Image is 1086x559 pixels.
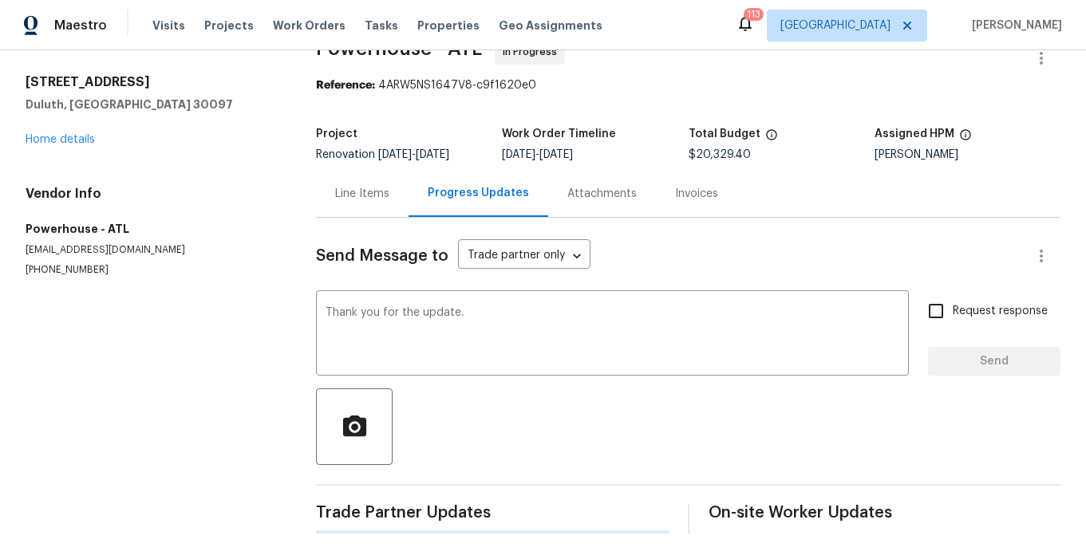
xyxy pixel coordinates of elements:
p: [PHONE_NUMBER] [26,263,278,277]
span: Work Orders [273,18,346,33]
span: Tasks [365,20,398,31]
span: Visits [152,18,185,33]
h5: Work Order Timeline [502,128,616,140]
span: Send Message to [316,248,448,264]
span: Request response [953,303,1048,320]
div: [PERSON_NAME] [875,149,1060,160]
span: Projects [204,18,254,33]
span: [DATE] [502,149,535,160]
h5: Assigned HPM [875,128,954,140]
div: 4ARW5NS1647V8-c9f1620e0 [316,77,1060,93]
textarea: Thank you for the update. [326,307,899,363]
span: Trade Partner Updates [316,505,669,521]
span: [DATE] [416,149,449,160]
span: Renovation [316,149,449,160]
div: Trade partner only [458,243,590,270]
div: Attachments [567,186,637,202]
span: [PERSON_NAME] [966,18,1062,33]
h5: Total Budget [689,128,760,140]
h5: Duluth, [GEOGRAPHIC_DATA] 30097 [26,96,278,112]
h5: Project [316,128,357,140]
span: In Progress [503,44,563,60]
span: - [502,149,573,160]
span: Maestro [54,18,107,33]
h4: Vendor Info [26,186,278,202]
span: - [378,149,449,160]
h2: [STREET_ADDRESS] [26,74,278,90]
span: Geo Assignments [499,18,602,33]
span: Properties [417,18,480,33]
h5: Powerhouse - ATL [26,221,278,237]
div: Line Items [335,186,389,202]
span: [DATE] [378,149,412,160]
div: 113 [747,6,760,22]
span: $20,329.40 [689,149,751,160]
span: Powerhouse - ATL [316,39,482,58]
span: The total cost of line items that have been proposed by Opendoor. This sum includes line items th... [765,128,778,149]
span: [GEOGRAPHIC_DATA] [780,18,891,33]
span: The hpm assigned to this work order. [959,128,972,149]
div: Invoices [675,186,718,202]
div: Progress Updates [428,185,529,201]
b: Reference: [316,80,375,91]
span: [DATE] [539,149,573,160]
a: Home details [26,134,95,145]
span: On-site Worker Updates [709,505,1061,521]
p: [EMAIL_ADDRESS][DOMAIN_NAME] [26,243,278,257]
